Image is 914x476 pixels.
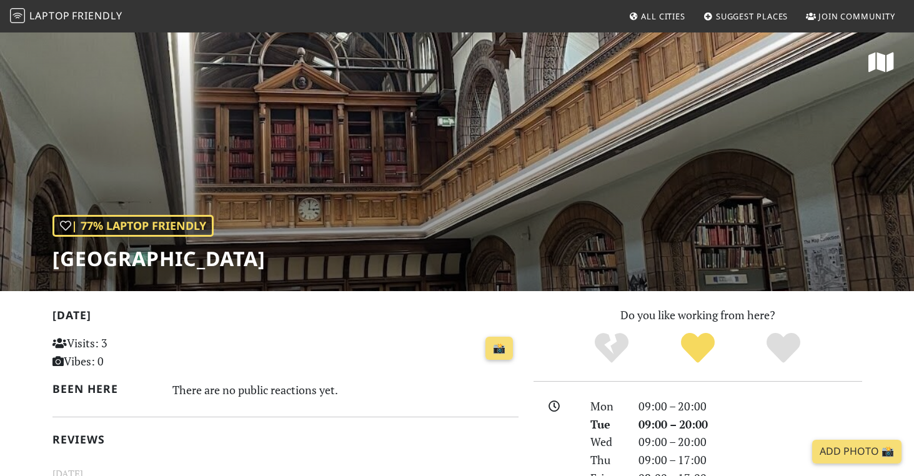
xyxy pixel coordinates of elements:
div: No [569,331,655,365]
div: Thu [583,451,630,469]
a: 📸 [485,337,513,360]
div: 09:00 – 20:00 [631,433,870,451]
a: LaptopFriendly LaptopFriendly [10,6,122,27]
div: | 77% Laptop Friendly [52,215,214,237]
p: Visits: 3 Vibes: 0 [52,334,198,370]
span: Suggest Places [716,11,788,22]
div: Definitely! [740,331,827,365]
h2: Reviews [52,433,519,446]
a: Suggest Places [698,5,793,27]
div: Yes [655,331,741,365]
div: 09:00 – 20:00 [631,397,870,415]
div: Mon [583,397,630,415]
h1: [GEOGRAPHIC_DATA] [52,247,266,270]
img: LaptopFriendly [10,8,25,23]
div: Wed [583,433,630,451]
h2: Been here [52,382,158,395]
a: Join Community [801,5,900,27]
span: All Cities [641,11,685,22]
span: Laptop [29,9,70,22]
div: Tue [583,415,630,434]
div: 09:00 – 17:00 [631,451,870,469]
a: Add Photo 📸 [812,440,902,464]
div: 09:00 – 20:00 [631,415,870,434]
p: Do you like working from here? [534,306,862,324]
span: Join Community [818,11,895,22]
a: All Cities [623,5,690,27]
span: Friendly [72,9,122,22]
h2: [DATE] [52,309,519,327]
div: There are no public reactions yet. [172,380,519,400]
